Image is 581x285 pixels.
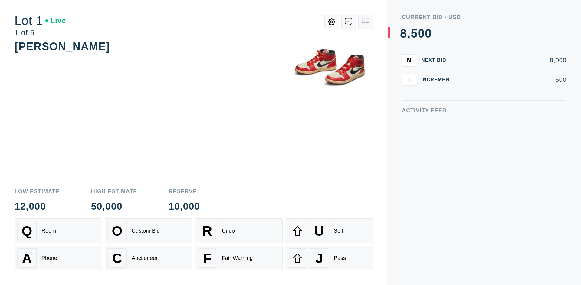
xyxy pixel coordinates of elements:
[402,15,566,20] div: Current Bid - USD
[41,255,57,261] div: Phone
[15,218,102,243] button: QRoom
[421,58,458,63] div: Next Bid
[22,250,32,266] span: A
[41,228,56,234] div: Room
[169,189,200,194] div: Reserve
[418,27,425,39] div: 0
[462,77,566,83] div: 500
[132,255,158,261] div: Auctioneer
[402,108,566,113] div: Activity Feed
[169,201,200,211] div: 10,000
[15,201,60,211] div: 12,000
[425,27,432,39] div: 0
[400,27,407,39] div: 8
[15,246,102,270] button: APhone
[45,17,66,24] div: Live
[15,189,60,194] div: Low Estimate
[402,74,416,86] button: I
[195,218,283,243] button: RUndo
[195,246,283,270] button: FFair Warning
[112,223,123,239] span: O
[203,250,211,266] span: F
[285,218,373,243] button: USell
[407,57,411,64] span: N
[222,228,235,234] div: Undo
[15,15,66,27] div: Lot 1
[315,250,323,266] span: J
[462,57,566,63] div: 9,000
[91,201,137,211] div: 50,000
[407,27,411,148] div: ,
[22,223,32,239] span: Q
[105,218,192,243] button: OCustom Bid
[334,228,343,234] div: Sell
[132,228,160,234] div: Custom Bid
[285,246,373,270] button: JPass
[408,76,410,83] span: I
[314,223,324,239] span: U
[15,40,110,53] div: [PERSON_NAME]
[105,246,192,270] button: CAuctioneer
[421,77,458,82] div: Increment
[222,255,253,261] div: Fair Warning
[411,27,418,39] div: 5
[334,255,346,261] div: Pass
[202,223,212,239] span: R
[91,189,137,194] div: High Estimate
[15,29,66,36] div: 1 of 5
[402,54,416,66] button: N
[112,250,122,266] span: C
